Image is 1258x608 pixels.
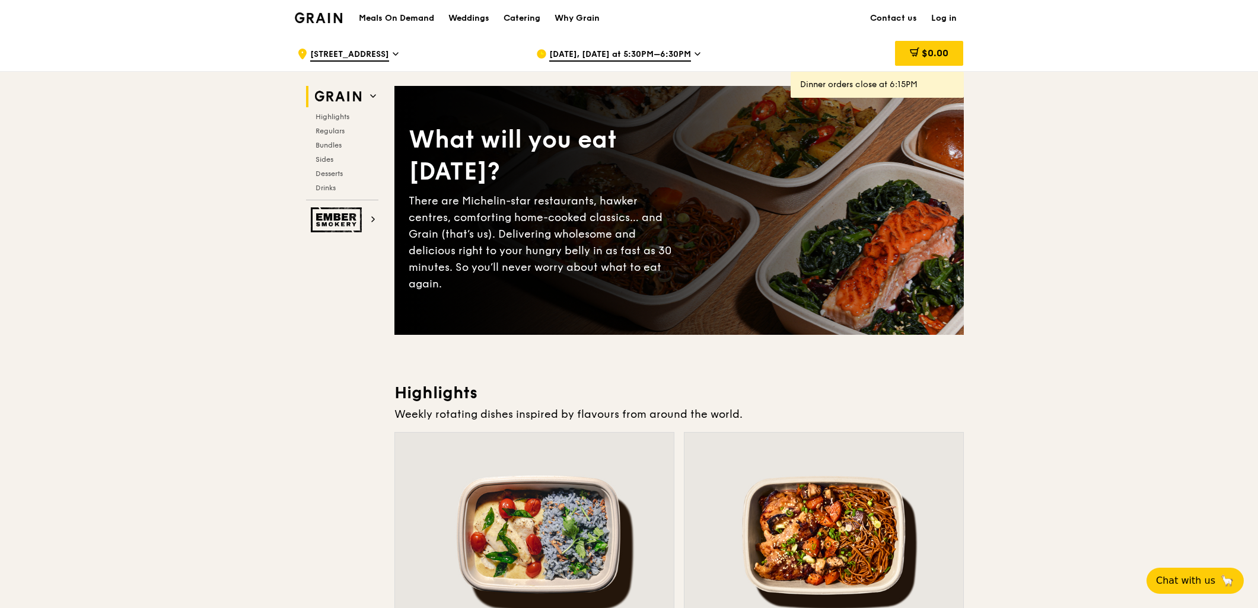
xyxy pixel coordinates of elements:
[547,1,607,36] a: Why Grain
[409,193,679,292] div: There are Michelin-star restaurants, hawker centres, comforting home-cooked classics… and Grain (...
[311,207,365,232] img: Ember Smokery web logo
[504,1,540,36] div: Catering
[924,1,964,36] a: Log in
[448,1,489,36] div: Weddings
[295,12,343,23] img: Grain
[316,127,345,135] span: Regulars
[549,49,691,62] span: [DATE], [DATE] at 5:30PM–6:30PM
[316,169,343,178] span: Desserts
[441,1,496,36] a: Weddings
[394,382,964,404] h3: Highlights
[922,47,948,59] span: $0.00
[311,86,365,107] img: Grain web logo
[310,49,389,62] span: [STREET_ADDRESS]
[316,184,336,192] span: Drinks
[316,155,333,164] span: Sides
[555,1,600,36] div: Why Grain
[1220,574,1234,588] span: 🦙
[1156,574,1215,588] span: Chat with us
[1146,568,1244,594] button: Chat with us🦙
[409,124,679,188] div: What will you eat [DATE]?
[863,1,924,36] a: Contact us
[359,12,434,24] h1: Meals On Demand
[800,79,954,91] div: Dinner orders close at 6:15PM
[496,1,547,36] a: Catering
[316,141,342,149] span: Bundles
[316,113,349,121] span: Highlights
[394,406,964,423] div: Weekly rotating dishes inspired by flavours from around the world.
